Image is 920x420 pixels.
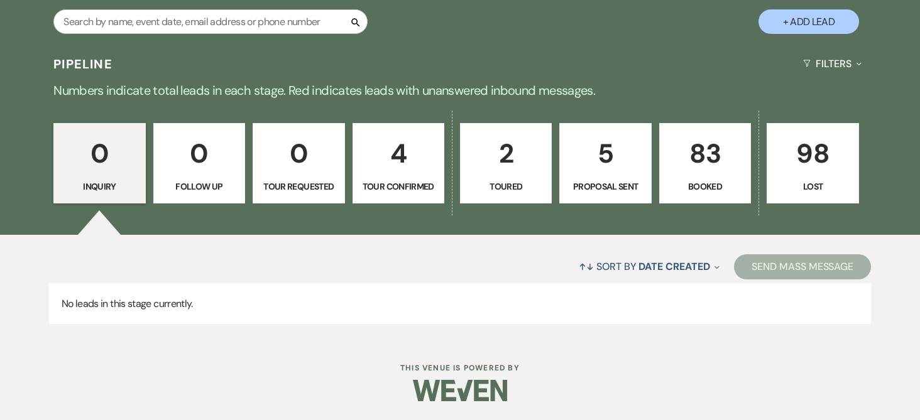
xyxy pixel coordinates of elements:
[53,55,112,73] h3: Pipeline
[261,180,336,193] p: Tour Requested
[775,132,850,175] p: 98
[413,369,507,412] img: Weven Logo
[53,9,368,34] input: Search by name, event date, email address or phone number
[667,180,743,193] p: Booked
[62,132,137,175] p: 0
[53,123,145,203] a: 0Inquiry
[162,180,237,193] p: Follow Up
[574,250,725,283] button: Sort By Date Created
[8,80,912,100] p: Numbers indicate total leads in each stage. Red indicates leads with unanswered inbound messages.
[567,132,643,175] p: 5
[767,123,858,203] a: 98Lost
[460,123,552,203] a: 2Toured
[659,123,751,203] a: 83Booked
[559,123,651,203] a: 5Proposal Sent
[638,260,709,273] span: Date Created
[567,180,643,193] p: Proposal Sent
[49,283,871,325] p: No leads in this stage currently.
[261,132,336,175] p: 0
[667,132,743,175] p: 83
[361,132,436,175] p: 4
[734,254,871,279] button: Send Mass Message
[775,180,850,193] p: Lost
[758,9,859,34] button: + Add Lead
[361,180,436,193] p: Tour Confirmed
[353,123,444,203] a: 4Tour Confirmed
[468,132,544,175] p: 2
[253,123,344,203] a: 0Tour Requested
[62,180,137,193] p: Inquiry
[468,180,544,193] p: Toured
[579,260,594,273] span: ↑↓
[153,123,245,203] a: 0Follow Up
[798,47,867,80] button: Filters
[162,132,237,175] p: 0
